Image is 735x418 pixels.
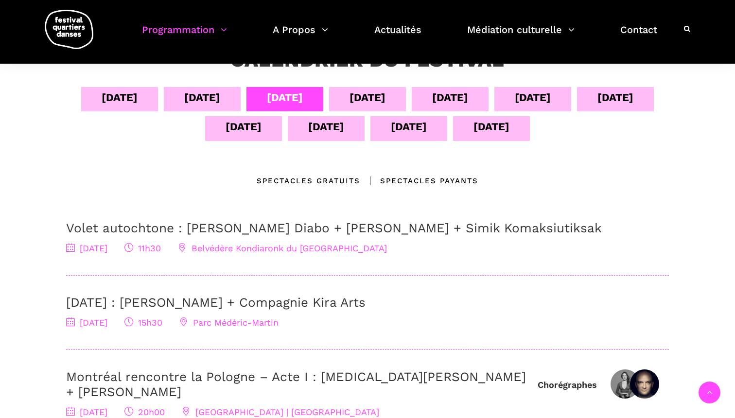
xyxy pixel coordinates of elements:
[308,118,344,135] div: [DATE]
[620,21,657,50] a: Contact
[432,89,468,106] div: [DATE]
[273,21,328,50] a: A Propos
[66,243,107,253] span: [DATE]
[538,379,597,390] div: Chorégraphes
[66,221,602,235] a: Volet autochtone : [PERSON_NAME] Diabo + [PERSON_NAME] + Simik Komaksiutiksak
[257,175,360,187] div: Spectacles gratuits
[178,243,387,253] span: Belvédère Kondiaronk du [GEOGRAPHIC_DATA]
[124,243,161,253] span: 11h30
[45,10,93,49] img: logo-fqd-med
[66,407,107,417] span: [DATE]
[473,118,509,135] div: [DATE]
[515,89,551,106] div: [DATE]
[391,118,427,135] div: [DATE]
[597,89,633,106] div: [DATE]
[360,175,478,187] div: Spectacles Payants
[124,317,162,328] span: 15h30
[350,89,385,106] div: [DATE]
[66,295,366,310] a: [DATE] : [PERSON_NAME] + Compagnie Kira Arts
[267,89,303,106] div: [DATE]
[124,407,165,417] span: 20h00
[66,369,526,399] a: Montréal rencontre la Pologne – Acte I : [MEDICAL_DATA][PERSON_NAME] + [PERSON_NAME]
[611,369,640,399] img: Kyra Jean Green
[142,21,227,50] a: Programmation
[179,317,279,328] span: Parc Médéric-Martin
[66,317,107,328] span: [DATE]
[102,89,138,106] div: [DATE]
[467,21,575,50] a: Médiation culturelle
[374,21,421,50] a: Actualités
[226,118,262,135] div: [DATE]
[182,407,379,417] span: [GEOGRAPHIC_DATA] | [GEOGRAPHIC_DATA]
[184,89,220,106] div: [DATE]
[630,369,659,399] img: Janusz Orlik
